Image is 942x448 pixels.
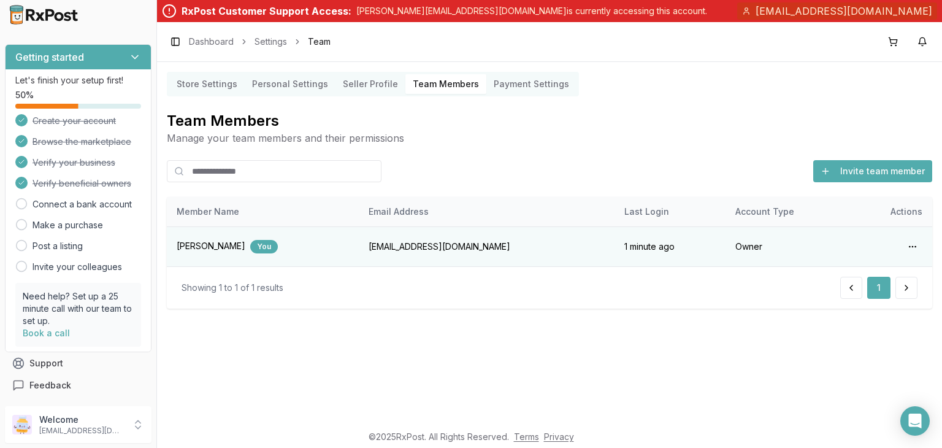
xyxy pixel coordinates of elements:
p: Let's finish your setup first! [15,74,141,87]
th: Last Login [615,197,726,226]
a: Connect a bank account [33,198,132,210]
button: Store Settings [169,74,245,94]
span: Feedback [29,379,71,392]
img: User avatar [12,415,32,434]
p: [PERSON_NAME][EMAIL_ADDRESS][DOMAIN_NAME] is currently accessing this account. [356,5,707,17]
div: Showing 1 to 1 of 1 results [182,282,283,294]
button: Payment Settings [486,74,576,94]
a: Make a purchase [33,219,103,231]
span: [EMAIL_ADDRESS][DOMAIN_NAME] [756,4,932,18]
p: Manage your team members and their permissions [167,131,932,145]
button: 1 [867,277,890,299]
td: [PERSON_NAME] [167,226,359,266]
button: Team Members [405,74,486,94]
button: Invite team member [813,160,932,182]
span: Browse the marketplace [33,136,131,148]
p: Welcome [39,414,124,426]
button: Personal Settings [245,74,335,94]
a: Privacy [544,431,574,442]
a: Book a call [23,328,70,338]
a: Dashboard [189,36,234,48]
th: Account Type [726,197,850,226]
h2: Team Members [167,111,932,131]
a: Settings [255,36,287,48]
div: Open Intercom Messenger [900,406,930,436]
a: Terms [514,431,539,442]
button: Seller Profile [335,74,405,94]
a: Invite your colleagues [33,261,122,273]
span: 50 % [15,89,34,101]
button: Support [5,352,151,374]
img: RxPost Logo [5,5,83,25]
p: [EMAIL_ADDRESS][DOMAIN_NAME] [39,426,124,436]
h3: Getting started [15,50,84,64]
th: Email Address [359,197,615,226]
div: Owner [735,241,840,253]
nav: breadcrumb [189,36,331,48]
p: Need help? Set up a 25 minute call with our team to set up. [23,290,134,327]
th: Member Name [167,197,359,226]
span: Team [308,36,331,48]
span: Create your account [33,115,116,127]
span: Verify your business [33,156,115,169]
div: RxPost Customer Support Access: [182,4,351,18]
td: 1 minute ago [615,226,726,266]
button: Feedback [5,374,151,396]
td: [EMAIL_ADDRESS][DOMAIN_NAME] [359,226,615,266]
a: Post a listing [33,240,83,252]
span: Verify beneficial owners [33,177,131,190]
div: You [250,240,278,253]
th: Actions [851,197,932,226]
